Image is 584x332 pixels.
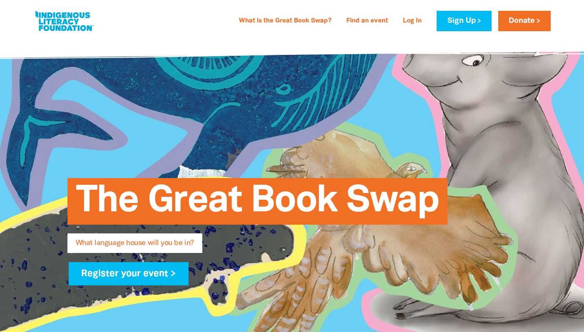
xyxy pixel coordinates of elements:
a: Log In [398,15,427,28]
a: Find an event [341,15,393,28]
a: Sign Up [437,11,491,31]
span: The Great Book Swap [76,184,439,225]
a: Register your event > [69,262,189,285]
span: What language house will you be in? [76,240,194,253]
a: What is the Great Book Swap? [234,15,336,28]
a: Donate [498,11,551,31]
